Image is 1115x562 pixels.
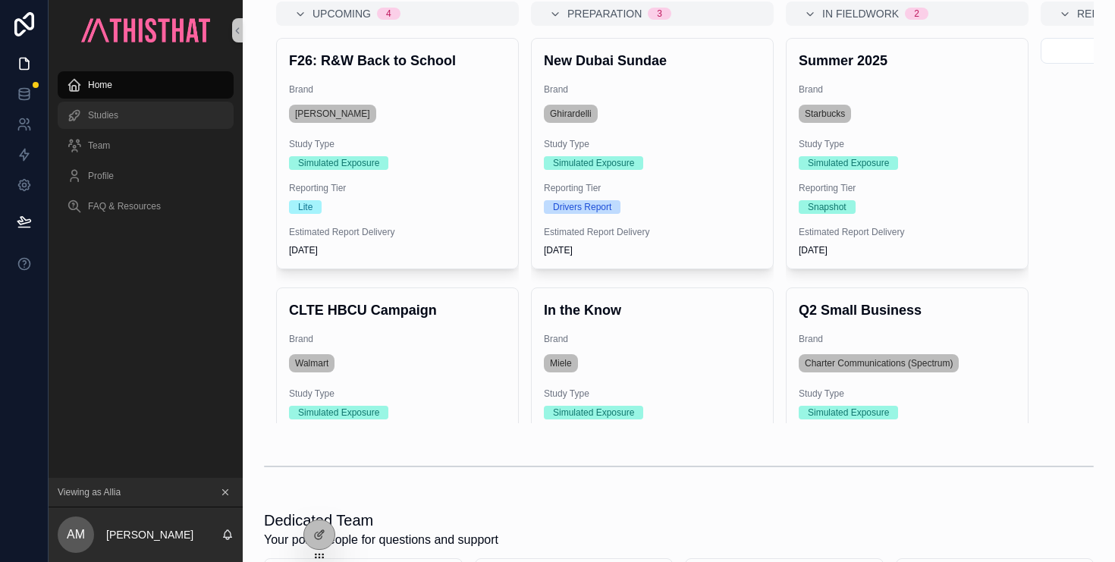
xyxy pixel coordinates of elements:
span: Charter Communications (Spectrum) [805,357,953,369]
span: Study Type [799,388,1016,400]
span: Estimated Report Delivery [544,226,761,238]
span: Starbucks [805,108,845,120]
div: Snapshot [808,200,846,214]
div: 3 [657,8,662,20]
h4: In the Know [544,300,761,321]
div: scrollable content [49,61,243,240]
a: Profile [58,162,234,190]
a: Miele [544,354,578,372]
h4: Summer 2025 [799,51,1016,71]
span: Brand [799,83,1016,96]
span: Profile [88,170,114,182]
a: In the KnowBrandMieleStudy TypeSimulated ExposureReporting TierLiteEstimated Report Delivery[DATE] [531,287,774,519]
a: Home [58,71,234,99]
span: Brand [799,333,1016,345]
div: Simulated Exposure [298,406,379,419]
a: F26: R&W Back to SchoolBrand[PERSON_NAME]Study TypeSimulated ExposureReporting TierLiteEstimated ... [276,38,519,269]
span: Study Type [289,388,506,400]
p: [PERSON_NAME] [106,527,193,542]
div: Simulated Exposure [553,406,634,419]
span: Study Type [289,138,506,150]
a: Starbucks [799,105,851,123]
div: Lite [298,200,313,214]
a: [PERSON_NAME] [289,105,376,123]
span: [DATE] [289,244,506,256]
span: In Fieldwork [822,6,899,21]
h1: Dedicated Team [264,510,498,531]
span: Walmart [295,357,328,369]
a: Team [58,132,234,159]
span: Team [88,140,110,152]
div: Drivers Report [553,200,611,214]
span: Miele [550,357,572,369]
div: 2 [914,8,919,20]
a: FAQ & Resources [58,193,234,220]
span: [DATE] [799,244,1016,256]
a: Studies [58,102,234,129]
a: Summer 2025BrandStarbucksStudy TypeSimulated ExposureReporting TierSnapshotEstimated Report Deliv... [786,38,1029,269]
span: FAQ & Resources [88,200,161,212]
span: AM [67,526,85,544]
span: Brand [544,83,761,96]
span: [DATE] [544,244,761,256]
h4: Q2 Small Business [799,300,1016,321]
h4: CLTE HBCU Campaign [289,300,506,321]
span: Reporting Tier [289,182,506,194]
span: Study Type [799,138,1016,150]
h4: New Dubai Sundae [544,51,761,71]
div: Simulated Exposure [298,156,379,170]
a: Walmart [289,354,334,372]
span: [PERSON_NAME] [295,108,370,120]
span: Brand [289,333,506,345]
img: App logo [81,18,209,42]
span: Study Type [544,388,761,400]
div: Simulated Exposure [808,406,889,419]
div: 4 [386,8,391,20]
a: New Dubai SundaeBrandGhirardelliStudy TypeSimulated ExposureReporting TierDrivers ReportEstimated... [531,38,774,269]
span: Preparation [567,6,642,21]
span: Home [88,79,112,91]
span: Reporting Tier [544,182,761,194]
div: Simulated Exposure [553,156,634,170]
span: Your point people for questions and support [264,531,498,549]
a: Ghirardelli [544,105,598,123]
div: Simulated Exposure [808,156,889,170]
a: Charter Communications (Spectrum) [799,354,959,372]
span: Ghirardelli [550,108,592,120]
h4: F26: R&W Back to School [289,51,506,71]
a: CLTE HBCU CampaignBrandWalmartStudy TypeSimulated ExposureReporting TierDrivers ReportEstimated R... [276,287,519,519]
span: Estimated Report Delivery [799,226,1016,238]
span: Studies [88,109,118,121]
span: Brand [544,333,761,345]
span: Upcoming [313,6,371,21]
span: Estimated Report Delivery [289,226,506,238]
span: Study Type [544,138,761,150]
span: Viewing as Allia [58,486,121,498]
span: Brand [289,83,506,96]
a: Q2 Small BusinessBrandCharter Communications (Spectrum)Study TypeSimulated ExposureReporting Tier... [786,287,1029,519]
span: Reporting Tier [799,182,1016,194]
